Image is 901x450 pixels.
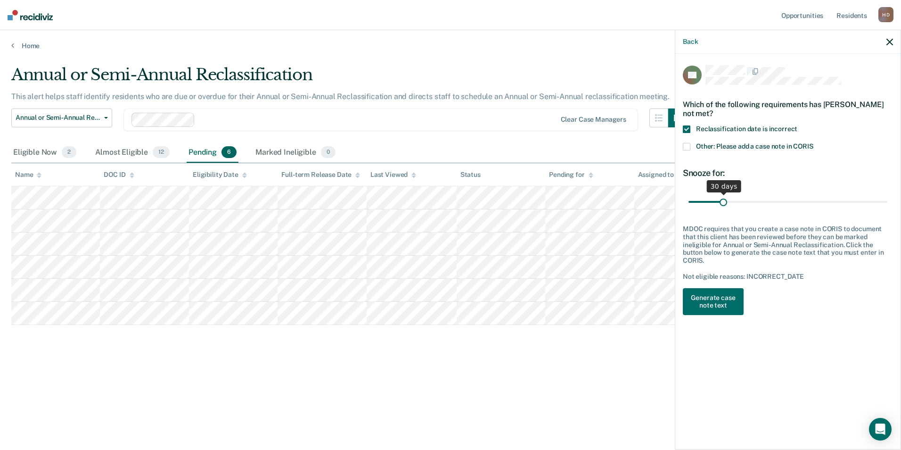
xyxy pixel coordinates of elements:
[321,146,336,158] span: 0
[281,171,360,179] div: Full-term Release Date
[11,142,78,163] div: Eligible Now
[93,142,172,163] div: Almost Eligible
[683,273,893,281] div: Not eligible reasons: INCORRECT_DATE
[549,171,593,179] div: Pending for
[869,418,892,441] div: Open Intercom Messenger
[460,171,481,179] div: Status
[62,146,76,158] span: 2
[683,92,893,125] div: Which of the following requirements has [PERSON_NAME] not met?
[11,42,890,50] a: Home
[11,65,687,92] div: Annual or Semi-Annual Reclassification
[153,146,170,158] span: 12
[707,180,741,192] div: 30 days
[16,114,100,122] span: Annual or Semi-Annual Reclassification
[683,225,893,265] div: MDOC requires that you create a case note in CORIS to document that this client has been reviewed...
[638,171,682,179] div: Assigned to
[11,92,670,101] p: This alert helps staff identify residents who are due or overdue for their Annual or Semi-Annual ...
[696,142,813,150] span: Other: Please add a case note in CORIS
[187,142,238,163] div: Pending
[683,168,893,178] div: Snooze for:
[878,7,893,22] div: H D
[193,171,247,179] div: Eligibility Date
[561,116,626,124] div: Clear case managers
[683,38,698,46] button: Back
[221,146,237,158] span: 6
[370,171,416,179] div: Last Viewed
[696,125,797,133] span: Reclassification date is incorrect
[15,171,41,179] div: Name
[104,171,134,179] div: DOC ID
[254,142,337,163] div: Marked Ineligible
[8,10,53,20] img: Recidiviz
[683,288,744,316] button: Generate case note text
